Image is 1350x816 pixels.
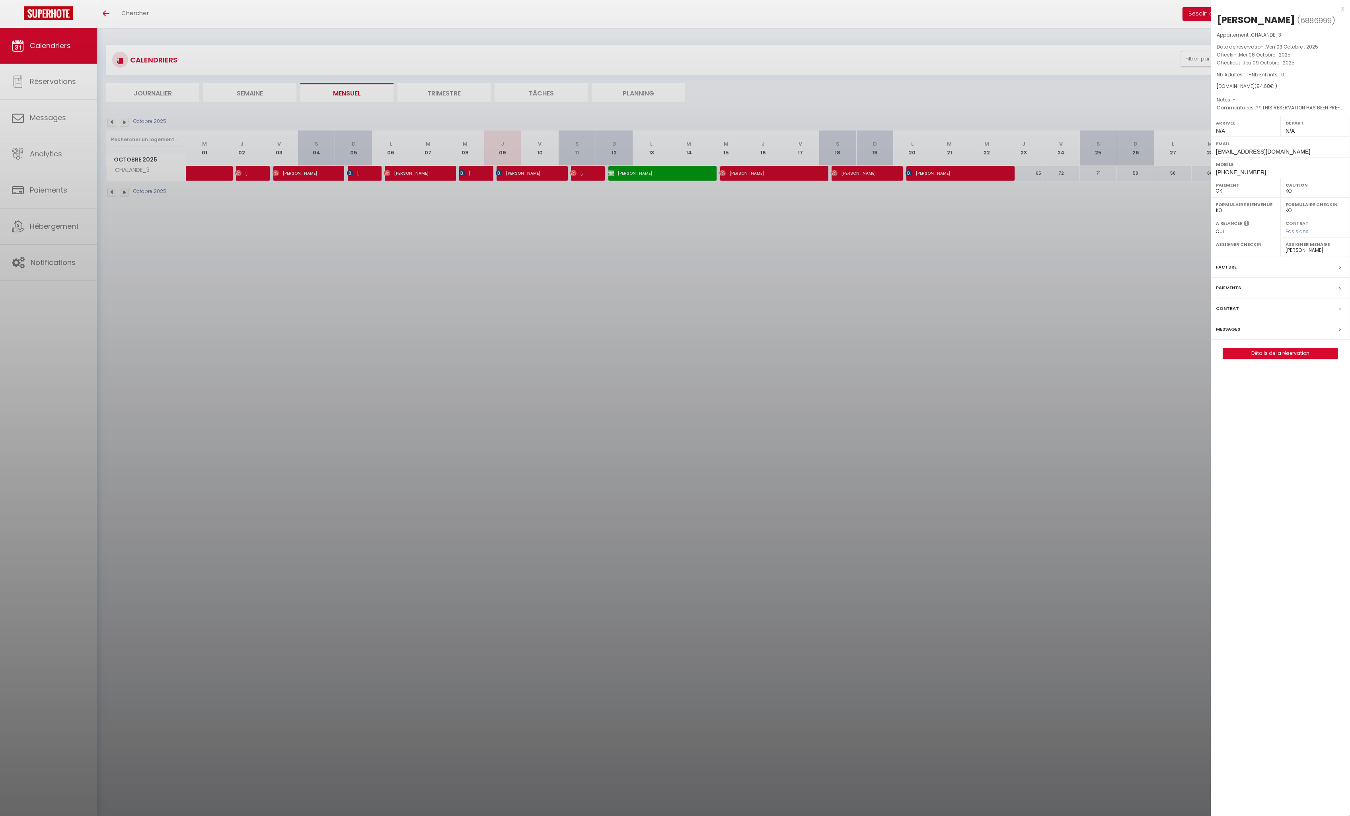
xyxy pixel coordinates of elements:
[1286,128,1295,134] span: N/A
[1286,240,1345,248] label: Assigner Menage
[1216,304,1239,313] label: Contrat
[1217,59,1344,67] p: Checkout :
[1216,119,1275,127] label: Arrivée
[1217,51,1344,59] p: Checkin :
[1244,220,1249,229] i: Sélectionner OUI si vous souhaiter envoyer les séquences de messages post-checkout
[1217,83,1344,90] div: [DOMAIN_NAME]
[1256,83,1270,90] span: 84.68
[1217,14,1295,26] div: [PERSON_NAME]
[1216,220,1243,227] label: A relancer
[1216,181,1275,189] label: Paiement
[1216,263,1237,271] label: Facture
[1216,240,1275,248] label: Assigner Checkin
[1286,220,1309,225] label: Contrat
[1266,43,1318,50] span: Ven 03 Octobre . 2025
[1217,104,1344,112] p: Commentaires :
[1216,284,1241,292] label: Paiements
[1216,140,1345,148] label: Email
[1223,348,1338,358] a: Détails de la réservation
[1216,201,1275,208] label: Formulaire Bienvenue
[1239,51,1291,58] span: Mer 08 Octobre . 2025
[1217,96,1344,104] p: Notes :
[1217,71,1284,78] span: Nb Adultes : 1 -
[1286,181,1345,189] label: Caution
[1233,96,1235,103] span: -
[1286,228,1309,235] span: Pas signé
[1216,160,1345,168] label: Mobile
[1286,201,1345,208] label: Formulaire Checkin
[1286,119,1345,127] label: Départ
[1217,31,1344,39] p: Appartement :
[1255,83,1277,90] span: ( € )
[1216,128,1225,134] span: N/A
[1300,16,1332,25] span: 6886999
[1223,348,1338,359] button: Détails de la réservation
[1252,71,1284,78] span: Nb Enfants : 0
[1217,43,1344,51] p: Date de réservation :
[1297,15,1335,26] span: ( )
[1216,325,1240,333] label: Messages
[1216,148,1310,155] span: [EMAIL_ADDRESS][DOMAIN_NAME]
[1216,169,1266,175] span: [PHONE_NUMBER]
[1211,4,1344,14] div: x
[1251,31,1281,38] span: CHALANDE_3
[1243,59,1295,66] span: Jeu 09 Octobre . 2025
